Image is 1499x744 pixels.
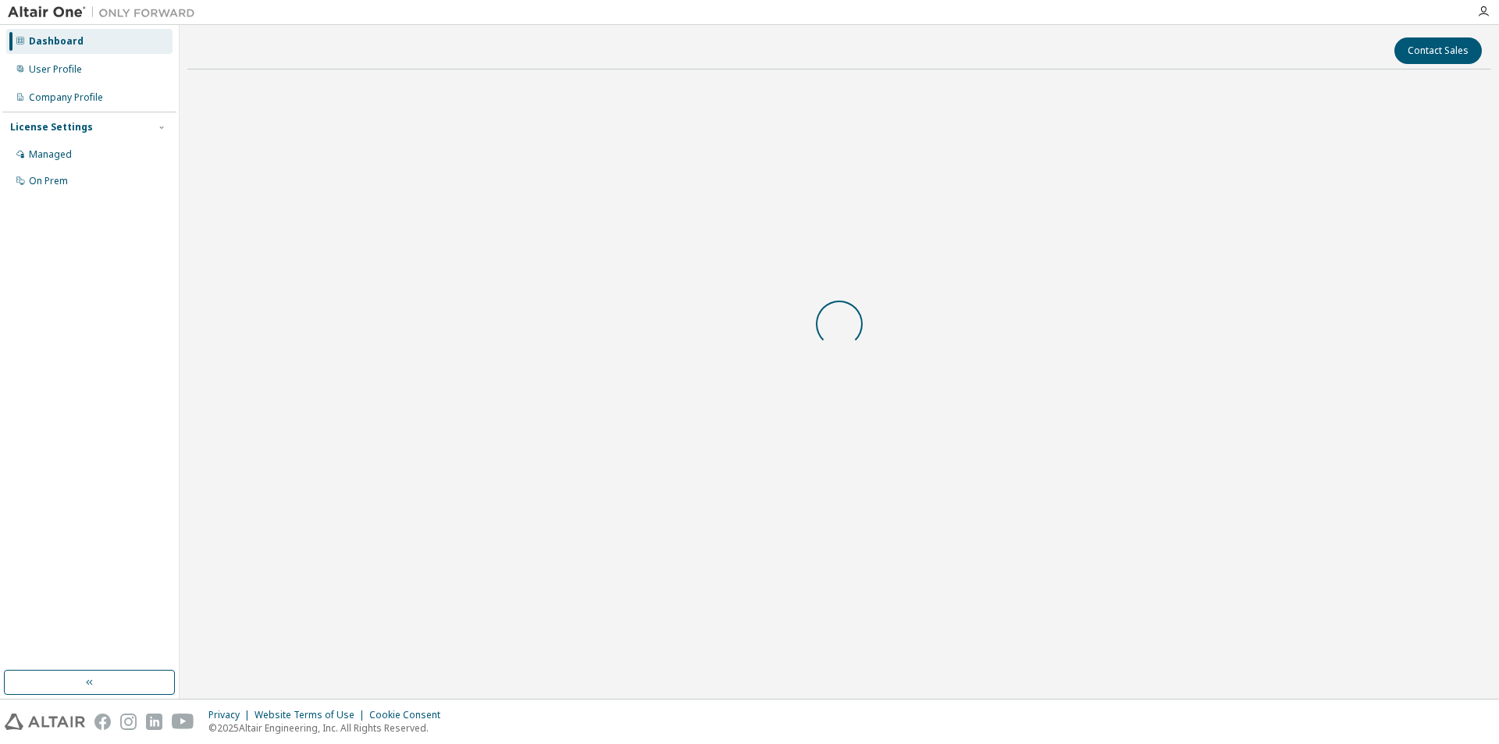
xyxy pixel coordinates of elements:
div: Privacy [208,709,255,721]
img: youtube.svg [172,714,194,730]
img: linkedin.svg [146,714,162,730]
div: Managed [29,148,72,161]
img: instagram.svg [120,714,137,730]
button: Contact Sales [1394,37,1482,64]
div: Cookie Consent [369,709,450,721]
div: Dashboard [29,35,84,48]
div: License Settings [10,121,93,133]
p: © 2025 Altair Engineering, Inc. All Rights Reserved. [208,721,450,735]
div: Website Terms of Use [255,709,369,721]
img: Altair One [8,5,203,20]
div: User Profile [29,63,82,76]
img: facebook.svg [94,714,111,730]
div: Company Profile [29,91,103,104]
div: On Prem [29,175,68,187]
img: altair_logo.svg [5,714,85,730]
